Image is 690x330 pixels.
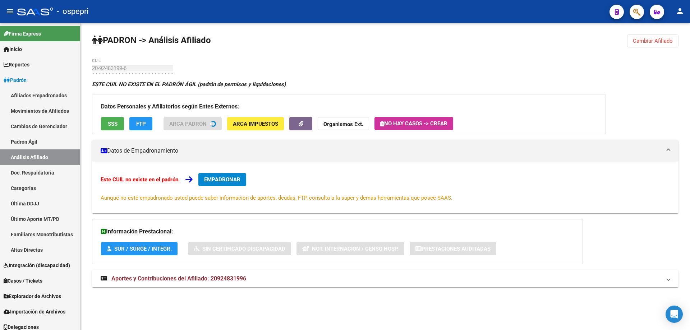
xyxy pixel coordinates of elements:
button: Sin Certificado Discapacidad [188,242,291,255]
span: Aunque no esté empadronado usted puede saber información de aportes, deudas, FTP, consulta a la s... [101,195,452,201]
span: Explorador de Archivos [4,292,61,300]
span: ARCA Impuestos [233,121,278,127]
span: EMPADRONAR [204,176,240,183]
span: Importación de Archivos [4,308,65,316]
span: Padrón [4,76,27,84]
button: Organismos Ext. [318,117,369,130]
span: Reportes [4,61,29,69]
mat-expansion-panel-header: Aportes y Contribuciones del Afiliado: 20924831996 [92,270,678,287]
span: FTP [136,121,146,127]
span: SUR / SURGE / INTEGR. [114,246,172,252]
button: EMPADRONAR [198,173,246,186]
span: ARCA Padrón [169,121,207,127]
mat-expansion-panel-header: Datos de Empadronamiento [92,140,678,162]
span: Sin Certificado Discapacidad [202,246,285,252]
span: Firma Express [4,30,41,38]
span: Inicio [4,45,22,53]
strong: ESTE CUIL NO EXISTE EN EL PADRÓN ÁGIL (padrón de permisos y liquidaciones) [92,81,286,88]
mat-panel-title: Datos de Empadronamiento [101,147,661,155]
button: SUR / SURGE / INTEGR. [101,242,178,255]
button: Cambiar Afiliado [627,34,678,47]
mat-icon: menu [6,7,14,15]
h3: Información Prestacional: [101,227,574,237]
span: Aportes y Contribuciones del Afiliado: 20924831996 [111,275,246,282]
div: Datos de Empadronamiento [92,162,678,213]
button: ARCA Impuestos [227,117,284,130]
mat-icon: person [676,7,684,15]
span: Not. Internacion / Censo Hosp. [312,246,399,252]
strong: PADRON -> Análisis Afiliado [92,35,211,45]
button: ARCA Padrón [164,117,222,130]
span: Cambiar Afiliado [633,38,673,44]
span: No hay casos -> Crear [380,120,447,127]
span: SSS [108,121,118,127]
span: Integración (discapacidad) [4,261,70,269]
button: No hay casos -> Crear [374,117,453,130]
button: FTP [129,117,152,130]
span: Casos / Tickets [4,277,42,285]
button: Not. Internacion / Censo Hosp. [296,242,404,255]
div: Open Intercom Messenger [666,306,683,323]
strong: Organismos Ext. [323,121,363,127]
button: Prestaciones Auditadas [410,242,496,255]
button: SSS [101,117,124,130]
span: - ospepri [57,4,88,19]
h3: Datos Personales y Afiliatorios según Entes Externos: [101,102,597,112]
span: Prestaciones Auditadas [422,246,491,252]
strong: Este CUIL no existe en el padrón. [101,176,180,183]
